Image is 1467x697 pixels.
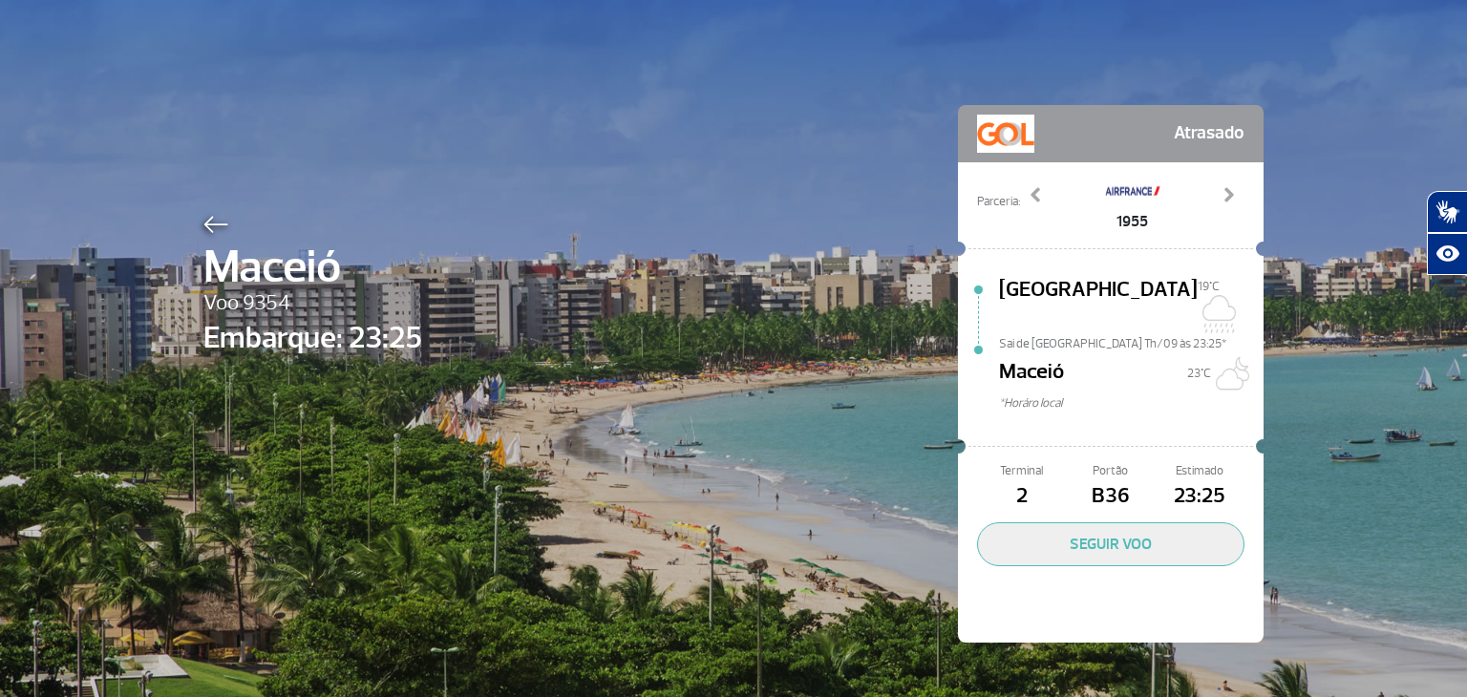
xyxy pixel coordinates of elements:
span: Sai de [GEOGRAPHIC_DATA] Th/09 às 23:25* [999,335,1264,348]
img: Nublado [1198,295,1236,333]
span: Maceió [999,356,1064,394]
span: B36 [1066,480,1155,513]
div: Plugin de acessibilidade da Hand Talk. [1427,191,1467,275]
span: Atrasado [1174,115,1244,153]
span: Voo 9354 [203,287,422,320]
span: 1955 [1104,210,1161,233]
span: 23°C [1187,366,1211,381]
span: [GEOGRAPHIC_DATA] [999,274,1198,335]
span: Terminal [977,462,1066,480]
button: SEGUIR VOO [977,522,1244,566]
span: 23:25 [1156,480,1244,513]
span: Maceió [203,233,422,302]
span: Parceria: [977,193,1020,211]
img: Algumas nuvens [1211,354,1249,392]
span: 2 [977,480,1066,513]
span: *Horáro local [999,394,1264,412]
button: Abrir recursos assistivos. [1427,233,1467,275]
button: Abrir tradutor de língua de sinais. [1427,191,1467,233]
span: Embarque: 23:25 [203,315,422,361]
span: Portão [1066,462,1155,480]
span: 19°C [1198,279,1220,294]
span: Estimado [1156,462,1244,480]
